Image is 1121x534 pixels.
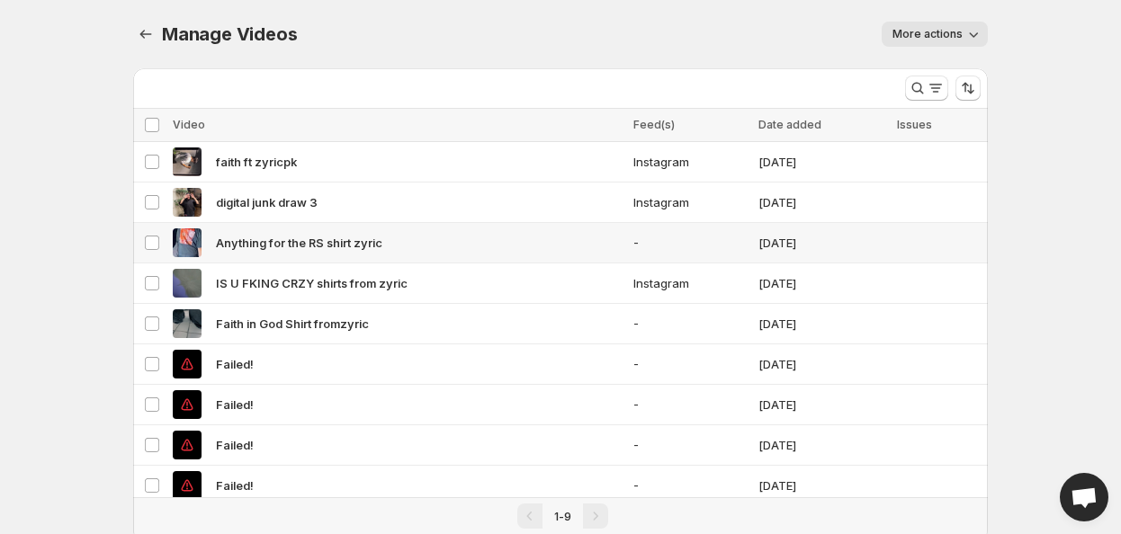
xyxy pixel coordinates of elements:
span: Faith in God Shirt fromzyric [216,315,369,333]
span: Failed! [216,436,254,454]
span: Instagram [633,153,748,171]
a: Open chat [1060,473,1108,521]
td: [DATE] [753,385,892,425]
td: [DATE] [753,344,892,385]
span: Failed! [216,476,254,494]
td: [DATE] [753,142,892,182]
button: Manage Videos [133,22,158,47]
img: IS U FKING CRZY shirts from zyric [173,269,202,298]
span: Manage Videos [162,23,297,45]
span: Failed! [216,396,254,414]
button: Search and filter results [905,76,948,101]
span: Instagram [633,193,748,211]
span: - [633,315,748,333]
button: Sort the results [955,76,981,101]
button: More actions [882,22,988,47]
img: faith ft zyricpk [173,147,202,176]
td: [DATE] [753,182,892,223]
span: - [633,436,748,454]
img: Anything for the RS shirt zyric [173,228,202,257]
span: - [633,234,748,252]
td: [DATE] [753,223,892,263]
span: IS U FKING CRZY shirts from zyric [216,274,408,292]
span: Instagram [633,274,748,292]
span: More actions [892,27,963,41]
td: [DATE] [753,425,892,466]
span: - [633,355,748,373]
td: [DATE] [753,304,892,344]
td: [DATE] [753,466,892,506]
td: [DATE] [753,263,892,304]
span: - [633,476,748,494]
span: Feed(s) [633,118,675,131]
span: Anything for the RS shirt zyric [216,234,382,252]
span: 1-9 [554,510,571,523]
span: - [633,396,748,414]
span: Failed! [216,355,254,373]
span: Issues [897,118,932,131]
span: digital junk draw 3 [216,193,318,211]
img: Faith in God Shirt fromzyric [173,309,202,338]
span: Video [173,118,205,131]
span: Date added [758,118,821,131]
img: digital junk draw 3 [173,188,202,217]
nav: Pagination [133,497,988,534]
span: faith ft zyricpk [216,153,297,171]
